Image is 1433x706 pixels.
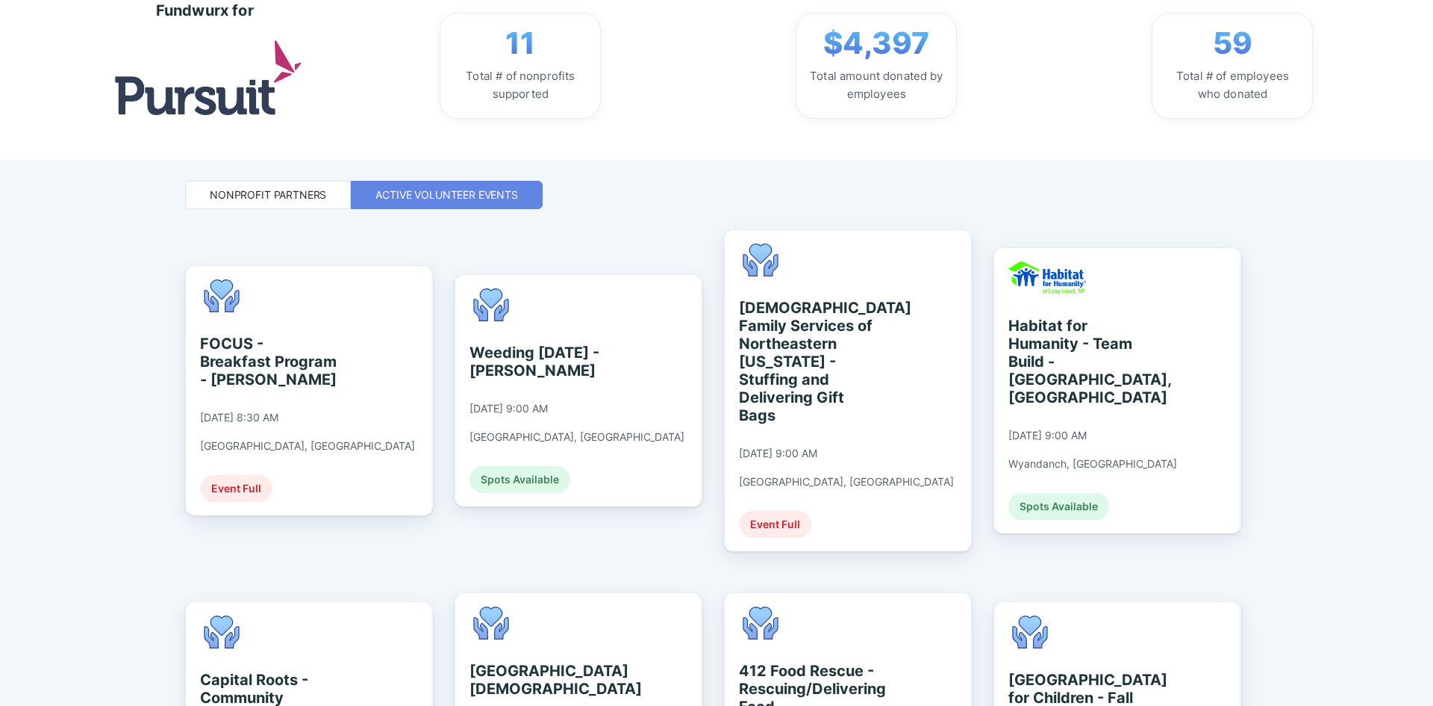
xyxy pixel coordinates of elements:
div: [DATE] 9:00 AM [739,447,817,460]
div: [GEOGRAPHIC_DATA], [GEOGRAPHIC_DATA] [739,475,954,489]
div: Total # of nonprofits supported [452,67,588,103]
span: 59 [1213,25,1252,61]
span: $4,397 [823,25,929,61]
div: [GEOGRAPHIC_DATA], [GEOGRAPHIC_DATA] [200,439,415,453]
div: Event Full [739,511,811,538]
div: [DEMOGRAPHIC_DATA] Family Services of Northeastern [US_STATE] - Stuffing and Delivering Gift Bags [739,299,875,424]
div: [DATE] 9:00 AM [469,402,548,415]
span: 11 [505,25,535,61]
div: Event Full [200,475,272,502]
div: Spots Available [469,466,570,493]
div: Total amount donated by employees [808,67,944,103]
div: Spots Available [1008,493,1109,520]
div: Wyandanch, [GEOGRAPHIC_DATA] [1008,457,1177,471]
div: [DATE] 9:00 AM [1008,429,1087,442]
div: Nonprofit Partners [210,188,326,202]
div: [DATE] 8:30 AM [200,411,278,424]
img: logo.jpg [115,40,302,114]
div: [GEOGRAPHIC_DATA], [GEOGRAPHIC_DATA] [469,430,684,444]
div: Weeding [DATE] - [PERSON_NAME] [469,344,606,380]
div: Active Volunteer Events [375,188,518,202]
div: Total # of employees who donated [1164,67,1300,103]
div: Habitat for Humanity - Team Build - [GEOGRAPHIC_DATA], [GEOGRAPHIC_DATA] [1008,317,1145,406]
div: Fundwurx for [156,1,254,19]
div: FOCUS - Breakfast Program - [PERSON_NAME] [200,335,337,388]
